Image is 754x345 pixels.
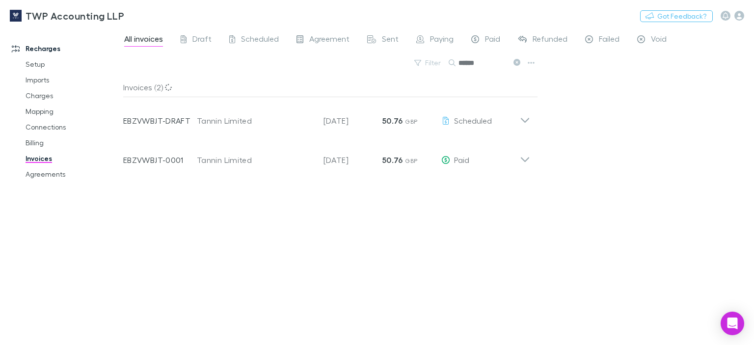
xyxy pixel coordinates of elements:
span: Draft [192,34,212,47]
span: Void [651,34,667,47]
a: Agreements [16,166,129,182]
span: Failed [599,34,619,47]
span: Paying [430,34,454,47]
span: GBP [405,157,417,164]
p: [DATE] [323,154,382,166]
p: EBZVWBJT-DRAFT [123,115,197,127]
span: Sent [382,34,399,47]
a: Recharges [2,41,129,56]
span: Paid [485,34,500,47]
a: Mapping [16,104,129,119]
a: Setup [16,56,129,72]
span: All invoices [124,34,163,47]
strong: 50.76 [382,155,403,165]
span: Scheduled [454,116,492,125]
button: Filter [409,57,447,69]
div: EBZVWBJT-DRAFTTannin Limited[DATE]50.76 GBPScheduled [115,97,538,136]
div: Tannin Limited [197,154,314,166]
a: Billing [16,135,129,151]
a: Connections [16,119,129,135]
span: Refunded [533,34,567,47]
span: Agreement [309,34,350,47]
div: EBZVWBJT-0001Tannin Limited[DATE]50.76 GBPPaid [115,136,538,176]
h3: TWP Accounting LLP [26,10,124,22]
span: Paid [454,155,469,164]
span: GBP [405,118,417,125]
a: Invoices [16,151,129,166]
a: Charges [16,88,129,104]
a: Imports [16,72,129,88]
p: EBZVWBJT-0001 [123,154,197,166]
span: Scheduled [241,34,279,47]
div: Open Intercom Messenger [721,312,744,335]
img: TWP Accounting LLP's Logo [10,10,22,22]
button: Got Feedback? [640,10,713,22]
div: Tannin Limited [197,115,314,127]
strong: 50.76 [382,116,403,126]
p: [DATE] [323,115,382,127]
a: TWP Accounting LLP [4,4,130,27]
